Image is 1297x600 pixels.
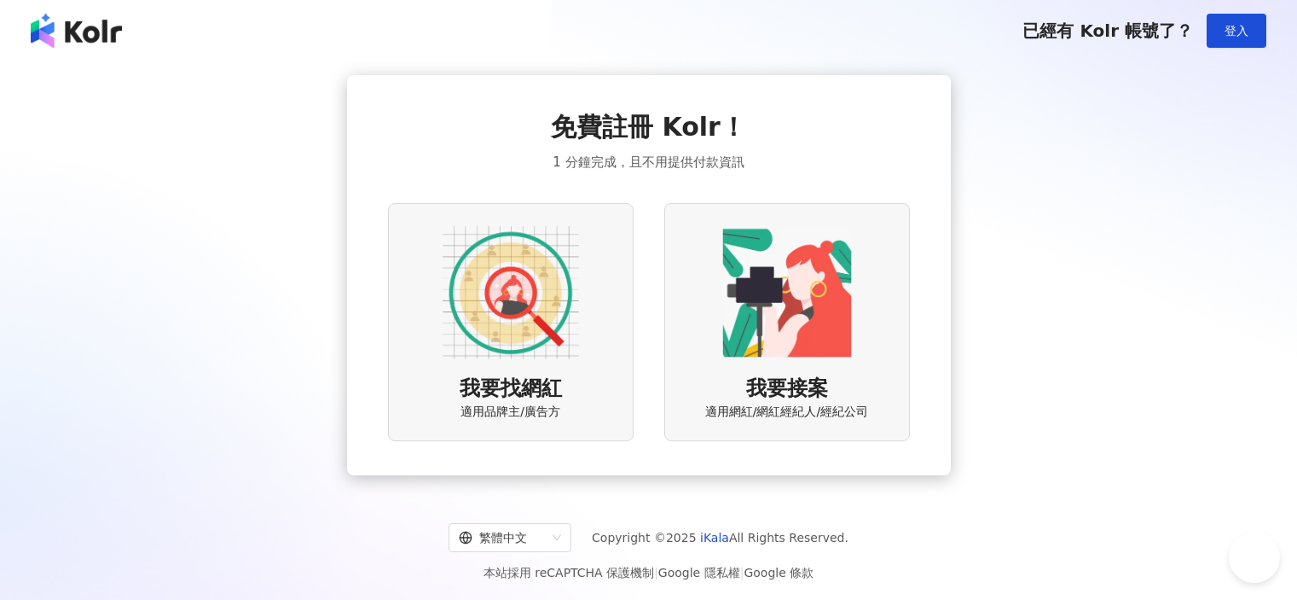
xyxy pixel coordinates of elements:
[658,566,740,580] a: Google 隱私權
[654,566,658,580] span: |
[705,404,868,421] span: 適用網紅/網紅經紀人/經紀公司
[1207,14,1266,48] button: 登入
[551,109,746,145] span: 免費註冊 Kolr！
[553,152,744,172] span: 1 分鐘完成，且不用提供付款資訊
[700,531,729,545] a: iKala
[746,375,828,404] span: 我要接案
[740,566,744,580] span: |
[483,562,814,583] span: 本站採用 reCAPTCHA 保護機制
[1225,24,1248,38] span: 登入
[592,527,848,548] span: Copyright © 2025 All Rights Reserved.
[1229,532,1280,583] iframe: Help Scout Beacon - Open
[443,224,579,361] img: AD identity option
[31,14,122,48] img: logo
[460,404,560,421] span: 適用品牌主/廣告方
[719,224,855,361] img: KOL identity option
[744,566,814,580] a: Google 條款
[459,524,546,551] div: 繁體中文
[1022,20,1193,41] span: 已經有 Kolr 帳號了？
[460,375,562,404] span: 我要找網紅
